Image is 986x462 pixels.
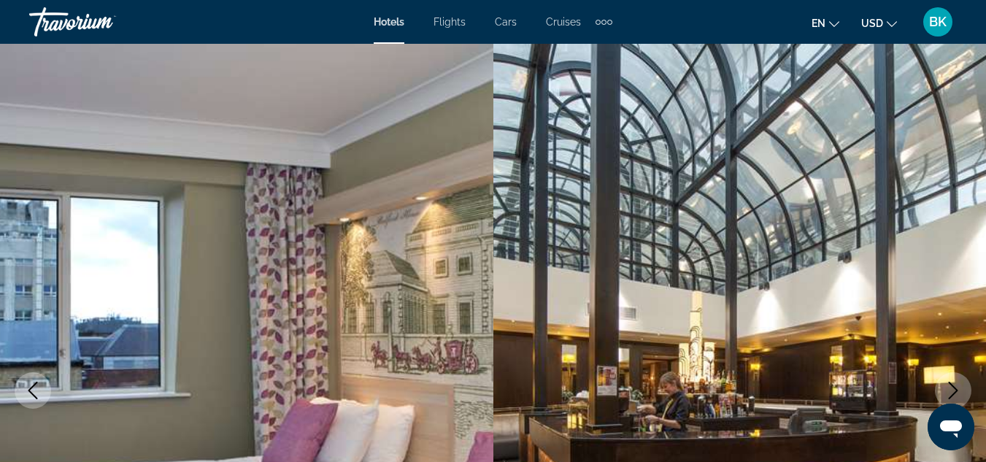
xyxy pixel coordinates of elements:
button: Extra navigation items [596,10,612,34]
span: BK [929,15,947,29]
button: Previous image [15,372,51,409]
button: Change currency [861,12,897,34]
a: Flights [434,16,466,28]
button: User Menu [919,7,957,37]
span: en [812,18,825,29]
button: Next image [935,372,971,409]
span: USD [861,18,883,29]
a: Cruises [546,16,581,28]
iframe: Button to launch messaging window [928,404,974,450]
a: Cars [495,16,517,28]
a: Hotels [374,16,404,28]
button: Change language [812,12,839,34]
a: Travorium [29,3,175,41]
